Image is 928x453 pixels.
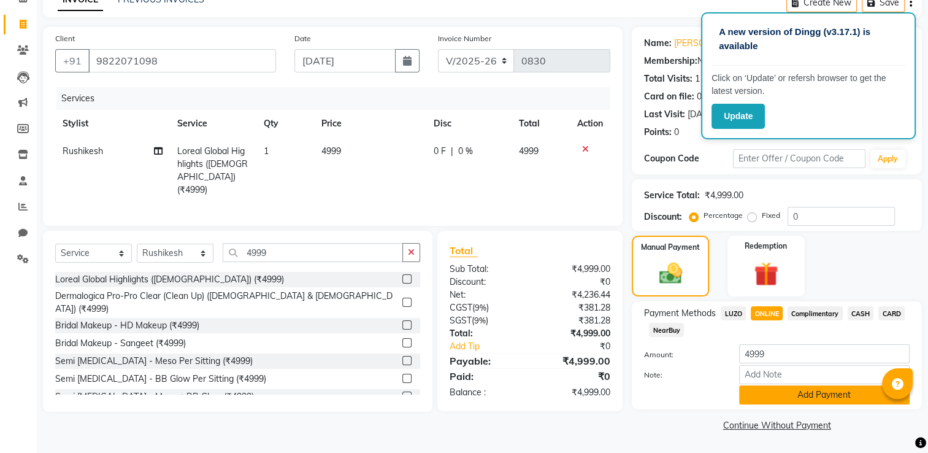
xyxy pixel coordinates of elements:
[434,145,446,158] span: 0 F
[848,306,874,320] span: CASH
[530,263,619,276] div: ₹4,999.00
[721,306,746,320] span: LUZO
[440,301,530,314] div: ( )
[458,145,473,158] span: 0 %
[440,340,545,353] a: Add Tip
[170,110,256,137] th: Service
[762,210,780,221] label: Fixed
[55,49,90,72] button: +91
[644,55,697,68] div: Membership:
[674,37,743,50] a: [PERSON_NAME]
[644,307,716,320] span: Payment Methods
[519,145,539,157] span: 4999
[704,210,743,221] label: Percentage
[746,259,786,289] img: _gift.svg
[55,373,266,385] div: Semi [MEDICAL_DATA] - BB Glow Per Sitting (₹4999)
[719,25,898,53] p: A new version of Dingg (v3.17.1) is available
[440,288,530,301] div: Net:
[55,110,170,137] th: Stylist
[688,108,714,121] div: [DATE]
[223,243,403,262] input: Search or Scan
[733,149,865,168] input: Enter Offer / Coupon Code
[788,306,843,320] span: Complimentary
[644,55,910,68] div: No Active Membership
[294,33,311,44] label: Date
[635,349,729,360] label: Amount:
[440,386,530,399] div: Balance :
[450,244,478,257] span: Total
[644,152,732,165] div: Coupon Code
[751,306,783,320] span: ONLINE
[530,369,619,384] div: ₹0
[55,33,75,44] label: Client
[63,145,103,157] span: Rushikesh
[440,314,530,327] div: ( )
[644,189,700,202] div: Service Total:
[652,260,689,287] img: _cash.svg
[314,110,426,137] th: Price
[88,49,276,72] input: Search by Name/Mobile/Email/Code
[649,323,684,337] span: NearBuy
[739,365,910,384] input: Add Note
[697,90,702,103] div: 0
[570,110,610,137] th: Action
[530,386,619,399] div: ₹4,999.00
[530,314,619,327] div: ₹381.28
[440,263,530,276] div: Sub Total:
[426,110,512,137] th: Disc
[440,327,530,340] div: Total:
[641,242,700,253] label: Manual Payment
[644,126,672,139] div: Points:
[55,273,284,286] div: Loreal Global Highlights ([DEMOGRAPHIC_DATA]) (₹4999)
[55,290,397,316] div: Dermalogica Pro-Pro Clear (Clean Up) ([DEMOGRAPHIC_DATA] & [DEMOGRAPHIC_DATA]) (₹4999)
[745,241,787,252] label: Redemption
[635,370,729,381] label: Note:
[438,33,491,44] label: Invoice Number
[530,301,619,314] div: ₹381.28
[450,315,472,326] span: SGST
[634,419,919,432] a: Continue Without Payment
[711,104,765,129] button: Update
[545,340,620,353] div: ₹0
[530,288,619,301] div: ₹4,236.44
[870,150,905,168] button: Apply
[705,189,743,202] div: ₹4,999.00
[530,327,619,340] div: ₹4,999.00
[739,344,910,363] input: Amount
[695,72,700,85] div: 1
[451,145,453,158] span: |
[55,319,199,332] div: Bridal Makeup - HD Makeup (₹4999)
[256,110,314,137] th: Qty
[440,276,530,288] div: Discount:
[644,72,692,85] div: Total Visits:
[644,90,694,103] div: Card on file:
[739,385,910,405] button: Add Payment
[440,369,530,384] div: Paid:
[56,87,619,110] div: Services
[878,306,905,320] span: CARD
[55,355,253,368] div: Semi [MEDICAL_DATA] - Meso Per Sitting (₹4999)
[711,72,905,98] p: Click on ‘Update’ or refersh browser to get the latest version.
[644,211,682,223] div: Discount:
[644,108,685,121] div: Last Visit:
[644,37,672,50] div: Name:
[321,145,341,157] span: 4999
[475,303,486,312] span: 9%
[55,337,186,350] div: Bridal Makeup - Sangeet (₹4999)
[177,145,248,195] span: Loreal Global Highlights ([DEMOGRAPHIC_DATA]) (₹4999)
[512,110,570,137] th: Total
[474,316,486,325] span: 9%
[264,145,269,157] span: 1
[674,126,679,139] div: 0
[530,276,619,288] div: ₹0
[440,354,530,368] div: Payable:
[450,302,472,313] span: CGST
[530,354,619,368] div: ₹4,999.00
[55,390,254,403] div: Semi [MEDICAL_DATA] - Meso + BB Glow (₹4999)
